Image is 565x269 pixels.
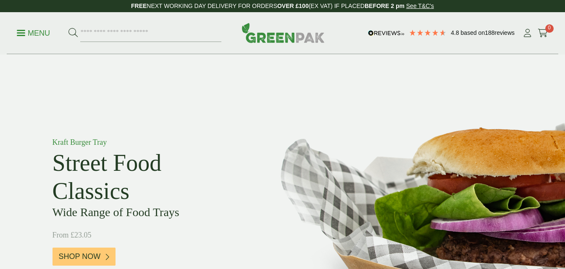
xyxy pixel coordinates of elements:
[131,3,147,9] strong: FREE
[461,29,485,36] span: Based on
[17,28,50,38] p: Menu
[545,24,554,33] span: 0
[242,23,325,43] img: GreenPak Supplies
[538,27,548,39] a: 0
[409,29,447,37] div: 4.79 Stars
[365,3,405,9] strong: BEFORE 2 pm
[538,29,548,37] i: Cart
[53,205,242,219] h3: Wide Range of Food Trays
[53,137,242,148] p: Kraft Burger Tray
[485,29,494,36] span: 188
[277,3,309,9] strong: OVER £100
[368,30,405,36] img: REVIEWS.io
[53,231,92,239] span: From £23.05
[522,29,533,37] i: My Account
[451,29,460,36] span: 4.8
[59,252,101,261] span: Shop Now
[17,28,50,37] a: Menu
[495,29,515,36] span: reviews
[53,248,116,266] a: Shop Now
[406,3,434,9] a: See T&C's
[53,149,242,205] h2: Street Food Classics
